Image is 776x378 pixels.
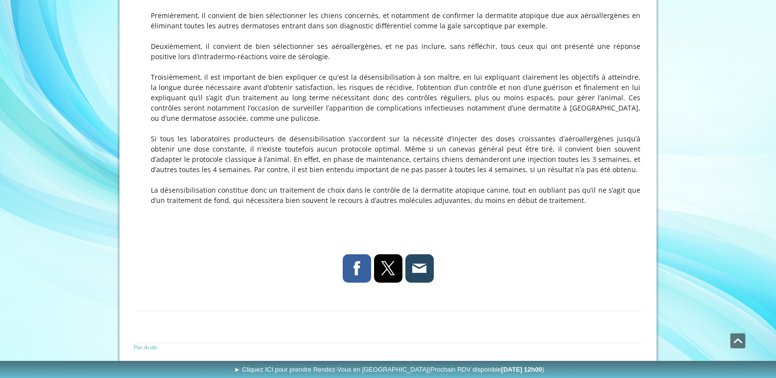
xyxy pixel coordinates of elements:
[428,366,544,373] span: (Prochain RDV disponible )
[343,254,371,283] a: Facebook
[405,254,434,283] a: E-mail
[730,333,746,349] a: Défiler vers le haut
[136,41,640,62] p: Deuxièmement, il convient de bien sélectionner ses aéroallergènes, et ne pas inclure, sans réfléc...
[730,334,745,348] span: Défiler vers le haut
[501,366,542,373] b: [DATE] 12h00
[374,254,402,283] a: X
[136,123,640,175] p: Si tous les laboratoires producteurs de désensibilisation s’accordent sur la nécessité d’injecter...
[134,343,157,351] a: Plan du site
[234,366,544,373] span: ► Cliquez ICI pour prendre Rendez-Vous en [GEOGRAPHIC_DATA]
[136,175,640,205] p: La désensibilisation constitue donc un traitement de choix dans le contrôle de la dermatite atopi...
[136,72,640,123] p: Troisièmement, il est important de bien expliquer ce qu'est la désensibilisation à son maître, en...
